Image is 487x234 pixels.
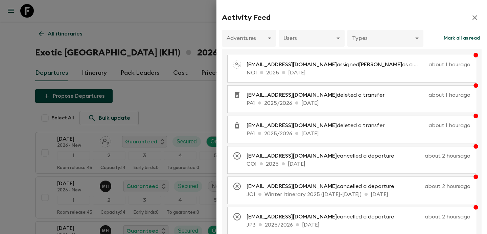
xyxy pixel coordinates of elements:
p: about 2 hours ago [402,152,470,160]
span: [EMAIL_ADDRESS][DOMAIN_NAME] [247,214,337,219]
p: JP3 2025/2026 [DATE] [247,221,470,229]
p: cancelled a departure [247,213,399,221]
p: deleted a transfer [247,91,390,99]
span: [EMAIL_ADDRESS][DOMAIN_NAME] [247,184,337,189]
p: about 1 hour ago [428,61,470,69]
h2: Activity Feed [222,13,271,22]
div: Users [279,29,345,48]
p: JO1 Winter Itinerary 2025 ([DATE]-[DATE]) [DATE] [247,190,470,198]
span: [EMAIL_ADDRESS][DOMAIN_NAME] [247,62,337,67]
span: [PERSON_NAME] [359,62,402,67]
p: assigned as a pack leader [247,61,426,69]
p: NO1 2025 [DATE] [247,69,470,77]
div: Adventures [222,29,276,48]
p: PA1 2025/2026 [DATE] [247,99,470,107]
p: deleted a transfer [247,121,390,130]
p: about 2 hours ago [402,213,470,221]
div: Types [347,29,423,48]
p: about 1 hour ago [393,121,470,130]
p: about 1 hour ago [393,91,470,99]
p: about 2 hours ago [402,182,470,190]
button: Mark all as read [442,30,482,47]
p: CO1 2025 [DATE] [247,160,470,168]
span: [EMAIL_ADDRESS][DOMAIN_NAME] [247,123,337,128]
span: [EMAIL_ADDRESS][DOMAIN_NAME] [247,92,337,98]
p: cancelled a departure [247,152,399,160]
p: PA1 2025/2026 [DATE] [247,130,470,138]
p: cancelled a departure [247,182,399,190]
span: [EMAIL_ADDRESS][DOMAIN_NAME] [247,153,337,159]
